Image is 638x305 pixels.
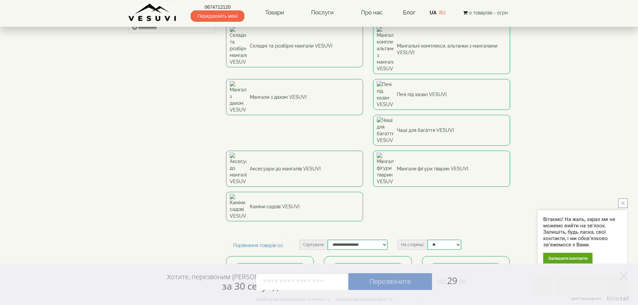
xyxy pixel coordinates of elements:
[167,273,282,291] div: Хотите, перезвоним [PERSON_NAME]
[226,192,363,221] a: Каміни садові VESUVI Каміни садові VESUVI
[457,277,466,286] span: :99
[256,296,393,302] div: Свободных операторов на линии: 5 Заказов звонков сегодня: 5+
[354,5,389,20] a: Про нас
[377,26,394,72] img: Мангальні комплекси, альтанки з мангалами VESUVI
[226,151,363,187] a: Аксесуари до мангалів VESUVI Аксесуари до мангалів VESUVI
[377,153,394,185] img: Мангали фігури тварин VESUVI
[439,10,446,15] a: RU
[348,273,432,290] a: Перезвоните
[230,26,246,65] img: Складні та розбірні мангали VESUVI
[373,79,510,110] a: Печі під казан VESUVI Печі під казан VESUVI
[377,81,394,108] img: Печі під казан VESUVI
[304,5,340,20] a: Послуги
[469,10,508,15] span: 0 товар(ів) - 0грн
[461,9,510,16] button: 0 товар(ів) - 0грн
[430,10,436,15] a: UA
[259,5,291,20] a: Товари
[403,9,416,16] a: Блог
[226,240,290,251] a: Порівняння товарів (0)
[191,10,244,22] span: Передзвоніть мені
[398,240,427,250] label: На сторінці:
[543,216,622,248] div: Вітаємо! На жаль, зараз ми не можемо вийти на зв'язок. Залишіть, будь ласка, свої контакти, і ми ...
[432,274,466,287] span: 29
[572,297,602,301] span: Виртуальная АТС
[226,24,363,67] a: Складні та розбірні мангали VESUVI Складні та розбірні мангали VESUVI
[373,115,510,146] a: Чаші для багаття VESUVI Чаші для багаття VESUVI
[438,277,447,286] span: 00:
[222,280,282,292] span: за 30 секунд?
[128,3,177,22] img: Завод VESUVI
[226,79,363,115] a: Мангали з дахом VESUVI Мангали з дахом VESUVI
[618,199,628,208] button: close button
[299,240,328,250] label: Сортувати:
[230,194,246,219] img: Каміни садові VESUVI
[373,151,510,187] a: Мангали фігури тварин VESUVI Мангали фігури тварин VESUVI
[377,117,394,144] img: Чаші для багаття VESUVI
[568,296,630,305] a: Виртуальная АТС
[230,81,246,113] img: Мангали з дахом VESUVI
[230,153,246,185] img: Аксесуари до мангалів VESUVI
[373,24,510,74] a: Мангальні комплекси, альтанки з мангалами VESUVI Мангальні комплекси, альтанки з мангалами VESUVI
[191,4,244,10] a: 0674712120
[543,253,592,264] div: Залишити контакти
